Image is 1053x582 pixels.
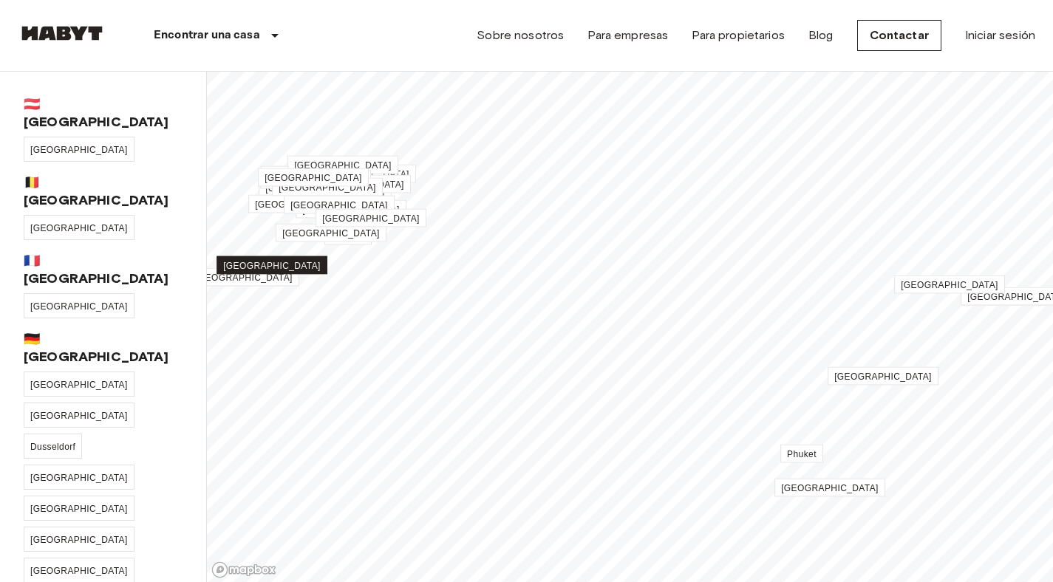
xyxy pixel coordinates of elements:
span: [GEOGRAPHIC_DATA] [30,223,128,233]
a: [GEOGRAPHIC_DATA] [828,367,938,386]
span: [GEOGRAPHIC_DATA] [265,173,362,183]
img: Habyt [18,26,106,41]
a: Para empresas [587,27,668,44]
a: [GEOGRAPHIC_DATA] [272,178,383,196]
div: Map marker [217,259,327,274]
span: Dusseldorf [30,442,75,452]
div: Map marker [248,197,359,213]
a: [GEOGRAPHIC_DATA] [774,479,885,497]
span: [GEOGRAPHIC_DATA] [30,301,128,312]
div: Map marker [316,211,426,227]
span: [GEOGRAPHIC_DATA] [901,280,998,290]
span: [GEOGRAPHIC_DATA] [279,182,376,193]
a: [GEOGRAPHIC_DATA] [24,372,134,397]
span: [GEOGRAPHIC_DATA] [294,160,392,171]
a: [GEOGRAPHIC_DATA] [248,195,359,213]
span: [GEOGRAPHIC_DATA] [30,473,128,483]
a: [GEOGRAPHIC_DATA] [316,209,426,227]
span: [GEOGRAPHIC_DATA] [30,504,128,514]
div: Map marker [276,226,386,242]
div: Map marker [272,180,383,196]
a: Iniciar sesión [965,27,1035,44]
span: 🇦🇹 [GEOGRAPHIC_DATA] [24,95,183,131]
a: [GEOGRAPHIC_DATA] [24,293,134,318]
span: [GEOGRAPHIC_DATA] [287,189,385,199]
span: Phuket [787,449,817,459]
span: [GEOGRAPHIC_DATA] [307,179,404,190]
span: [GEOGRAPHIC_DATA] [30,380,128,390]
div: Map marker [287,158,398,174]
span: [GEOGRAPHIC_DATA] [30,411,128,421]
div: Map marker [774,481,885,496]
a: [GEOGRAPHIC_DATA] [261,166,372,185]
p: Encontrar una casa [154,27,260,44]
a: Sobre nosotros [477,27,564,44]
a: Dusseldorf [24,434,82,459]
div: Map marker [296,202,406,218]
a: [GEOGRAPHIC_DATA] [24,215,134,240]
a: [GEOGRAPHIC_DATA] [894,275,1005,294]
div: Map marker [259,181,369,196]
a: [GEOGRAPHIC_DATA] [188,268,299,287]
a: [GEOGRAPHIC_DATA] [258,168,369,187]
span: [GEOGRAPHIC_DATA] [290,200,388,210]
a: [GEOGRAPHIC_DATA] [284,196,395,214]
span: [GEOGRAPHIC_DATA] [302,205,400,215]
div: Map marker [258,171,369,186]
span: [GEOGRAPHIC_DATA] [834,372,932,382]
a: Contactar [857,20,941,51]
span: [GEOGRAPHIC_DATA] [282,228,380,239]
span: [GEOGRAPHIC_DATA] [30,566,128,576]
a: [GEOGRAPHIC_DATA] [287,156,398,174]
span: [GEOGRAPHIC_DATA] [255,199,352,210]
a: [GEOGRAPHIC_DATA] [259,179,369,197]
a: [GEOGRAPHIC_DATA] [24,465,134,490]
span: 🇧🇪 [GEOGRAPHIC_DATA] [24,174,183,209]
a: Blog [808,27,834,44]
span: [GEOGRAPHIC_DATA] [322,213,420,224]
a: Mapbox logo [211,561,276,578]
span: [GEOGRAPHIC_DATA] [30,535,128,545]
a: [GEOGRAPHIC_DATA] [24,496,134,521]
a: [GEOGRAPHIC_DATA] [24,527,134,552]
div: Map marker [780,447,823,462]
span: [GEOGRAPHIC_DATA] [312,169,409,179]
div: Map marker [894,278,1005,293]
div: Map marker [284,198,395,213]
div: Map marker [260,173,371,188]
span: [GEOGRAPHIC_DATA] [223,261,321,271]
a: [GEOGRAPHIC_DATA] [24,403,134,428]
a: [GEOGRAPHIC_DATA] [24,137,134,162]
span: 🇫🇷 [GEOGRAPHIC_DATA] [24,252,183,287]
a: Para propietarios [692,27,785,44]
span: [GEOGRAPHIC_DATA] [30,145,128,155]
div: Map marker [324,229,372,244]
div: Map marker [188,270,299,286]
a: [GEOGRAPHIC_DATA] [217,256,327,275]
a: [GEOGRAPHIC_DATA] [276,224,386,242]
div: Map marker [828,369,938,385]
span: [GEOGRAPHIC_DATA] [781,483,879,493]
span: 🇩🇪 [GEOGRAPHIC_DATA] [24,330,183,366]
a: Phuket [780,445,823,463]
span: [GEOGRAPHIC_DATA] [195,273,293,283]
